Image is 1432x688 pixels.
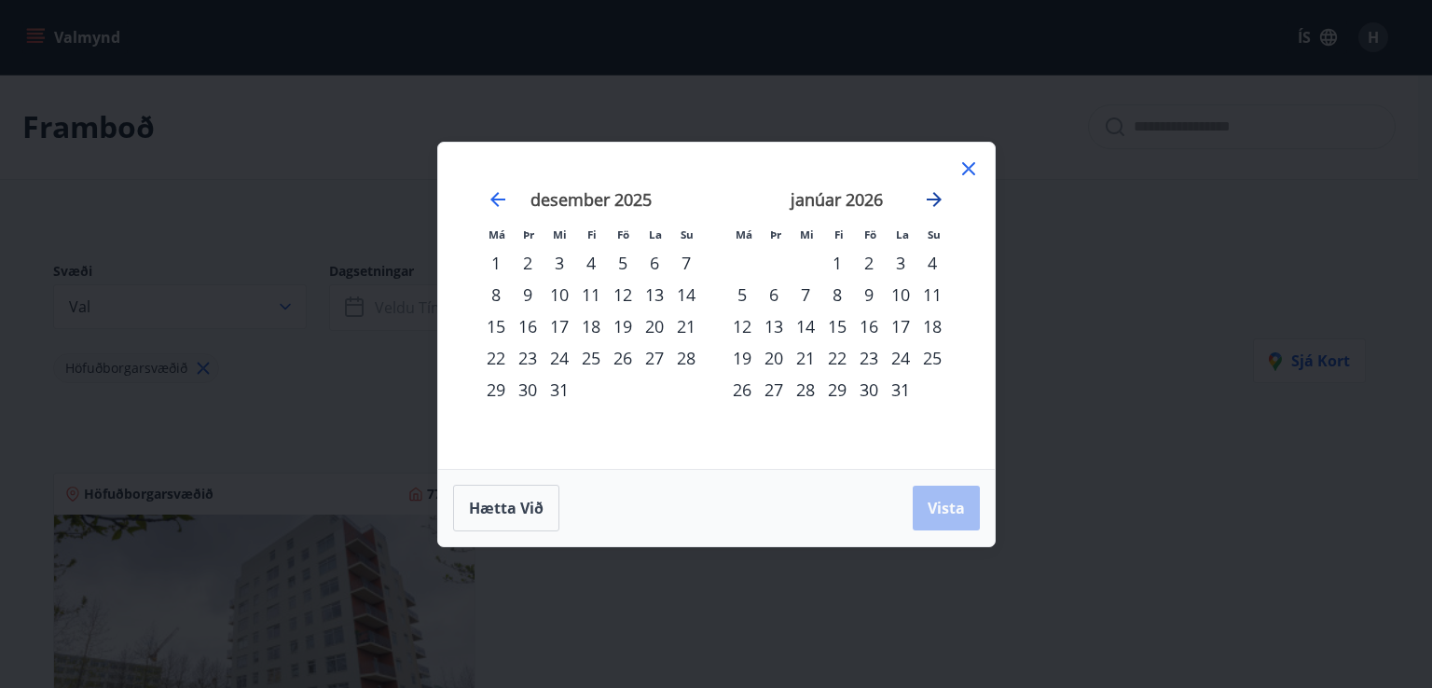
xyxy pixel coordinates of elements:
td: Choose sunnudagur, 11. janúar 2026 as your check-in date. It’s available. [916,279,948,310]
div: 6 [758,279,790,310]
td: Choose mánudagur, 19. janúar 2026 as your check-in date. It’s available. [726,342,758,374]
td: Choose miðvikudagur, 7. janúar 2026 as your check-in date. It’s available. [790,279,821,310]
div: 19 [726,342,758,374]
div: Calendar [461,165,972,447]
small: Má [489,227,505,241]
div: 22 [480,342,512,374]
small: Mi [553,227,567,241]
small: Fi [834,227,844,241]
div: 29 [480,374,512,406]
td: Choose miðvikudagur, 17. desember 2025 as your check-in date. It’s available. [544,310,575,342]
small: Su [928,227,941,241]
td: Choose fimmtudagur, 25. desember 2025 as your check-in date. It’s available. [575,342,607,374]
div: 18 [575,310,607,342]
td: Choose mánudagur, 26. janúar 2026 as your check-in date. It’s available. [726,374,758,406]
div: 26 [607,342,639,374]
div: 8 [821,279,853,310]
td: Choose laugardagur, 3. janúar 2026 as your check-in date. It’s available. [885,247,916,279]
td: Choose fimmtudagur, 22. janúar 2026 as your check-in date. It’s available. [821,342,853,374]
div: 28 [670,342,702,374]
small: La [896,227,909,241]
small: Su [681,227,694,241]
div: 14 [790,310,821,342]
div: 20 [758,342,790,374]
small: La [649,227,662,241]
div: 20 [639,310,670,342]
div: 7 [670,247,702,279]
small: Fö [617,227,629,241]
td: Choose mánudagur, 22. desember 2025 as your check-in date. It’s available. [480,342,512,374]
td: Choose föstudagur, 9. janúar 2026 as your check-in date. It’s available. [853,279,885,310]
div: 25 [575,342,607,374]
td: Choose laugardagur, 10. janúar 2026 as your check-in date. It’s available. [885,279,916,310]
td: Choose þriðjudagur, 20. janúar 2026 as your check-in date. It’s available. [758,342,790,374]
div: 14 [670,279,702,310]
div: Move forward to switch to the next month. [923,188,945,211]
td: Choose föstudagur, 26. desember 2025 as your check-in date. It’s available. [607,342,639,374]
td: Choose laugardagur, 31. janúar 2026 as your check-in date. It’s available. [885,374,916,406]
div: 17 [544,310,575,342]
div: 2 [853,247,885,279]
div: 3 [885,247,916,279]
td: Choose mánudagur, 1. desember 2025 as your check-in date. It’s available. [480,247,512,279]
div: 22 [821,342,853,374]
td: Choose fimmtudagur, 8. janúar 2026 as your check-in date. It’s available. [821,279,853,310]
td: Choose miðvikudagur, 31. desember 2025 as your check-in date. It’s available. [544,374,575,406]
div: 13 [639,279,670,310]
small: Má [736,227,752,241]
td: Choose miðvikudagur, 28. janúar 2026 as your check-in date. It’s available. [790,374,821,406]
td: Choose fimmtudagur, 1. janúar 2026 as your check-in date. It’s available. [821,247,853,279]
div: 30 [853,374,885,406]
td: Choose föstudagur, 5. desember 2025 as your check-in date. It’s available. [607,247,639,279]
td: Choose fimmtudagur, 29. janúar 2026 as your check-in date. It’s available. [821,374,853,406]
td: Choose laugardagur, 20. desember 2025 as your check-in date. It’s available. [639,310,670,342]
td: Choose mánudagur, 29. desember 2025 as your check-in date. It’s available. [480,374,512,406]
td: Choose föstudagur, 23. janúar 2026 as your check-in date. It’s available. [853,342,885,374]
div: 5 [607,247,639,279]
td: Choose þriðjudagur, 27. janúar 2026 as your check-in date. It’s available. [758,374,790,406]
td: Choose laugardagur, 6. desember 2025 as your check-in date. It’s available. [639,247,670,279]
div: 1 [821,247,853,279]
td: Choose laugardagur, 27. desember 2025 as your check-in date. It’s available. [639,342,670,374]
td: Choose þriðjudagur, 9. desember 2025 as your check-in date. It’s available. [512,279,544,310]
td: Choose fimmtudagur, 15. janúar 2026 as your check-in date. It’s available. [821,310,853,342]
div: 27 [758,374,790,406]
div: 1 [480,247,512,279]
div: 9 [853,279,885,310]
div: 26 [726,374,758,406]
td: Choose fimmtudagur, 4. desember 2025 as your check-in date. It’s available. [575,247,607,279]
td: Choose miðvikudagur, 24. desember 2025 as your check-in date. It’s available. [544,342,575,374]
strong: desember 2025 [530,188,652,211]
small: Fi [587,227,597,241]
div: 3 [544,247,575,279]
td: Choose föstudagur, 16. janúar 2026 as your check-in date. It’s available. [853,310,885,342]
button: Hætta við [453,485,559,531]
div: 13 [758,310,790,342]
td: Choose miðvikudagur, 21. janúar 2026 as your check-in date. It’s available. [790,342,821,374]
div: 7 [790,279,821,310]
td: Choose fimmtudagur, 11. desember 2025 as your check-in date. It’s available. [575,279,607,310]
td: Choose sunnudagur, 14. desember 2025 as your check-in date. It’s available. [670,279,702,310]
div: 24 [544,342,575,374]
td: Choose föstudagur, 30. janúar 2026 as your check-in date. It’s available. [853,374,885,406]
div: 27 [639,342,670,374]
div: 24 [885,342,916,374]
div: 15 [480,310,512,342]
div: 31 [885,374,916,406]
small: Mi [800,227,814,241]
td: Choose þriðjudagur, 30. desember 2025 as your check-in date. It’s available. [512,374,544,406]
div: 12 [726,310,758,342]
div: 10 [885,279,916,310]
div: 21 [670,310,702,342]
div: 25 [916,342,948,374]
div: 16 [853,310,885,342]
td: Choose fimmtudagur, 18. desember 2025 as your check-in date. It’s available. [575,310,607,342]
small: Þr [523,227,534,241]
td: Choose sunnudagur, 28. desember 2025 as your check-in date. It’s available. [670,342,702,374]
div: 16 [512,310,544,342]
div: Move backward to switch to the previous month. [487,188,509,211]
td: Choose föstudagur, 12. desember 2025 as your check-in date. It’s available. [607,279,639,310]
div: 10 [544,279,575,310]
td: Choose þriðjudagur, 23. desember 2025 as your check-in date. It’s available. [512,342,544,374]
div: 23 [853,342,885,374]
